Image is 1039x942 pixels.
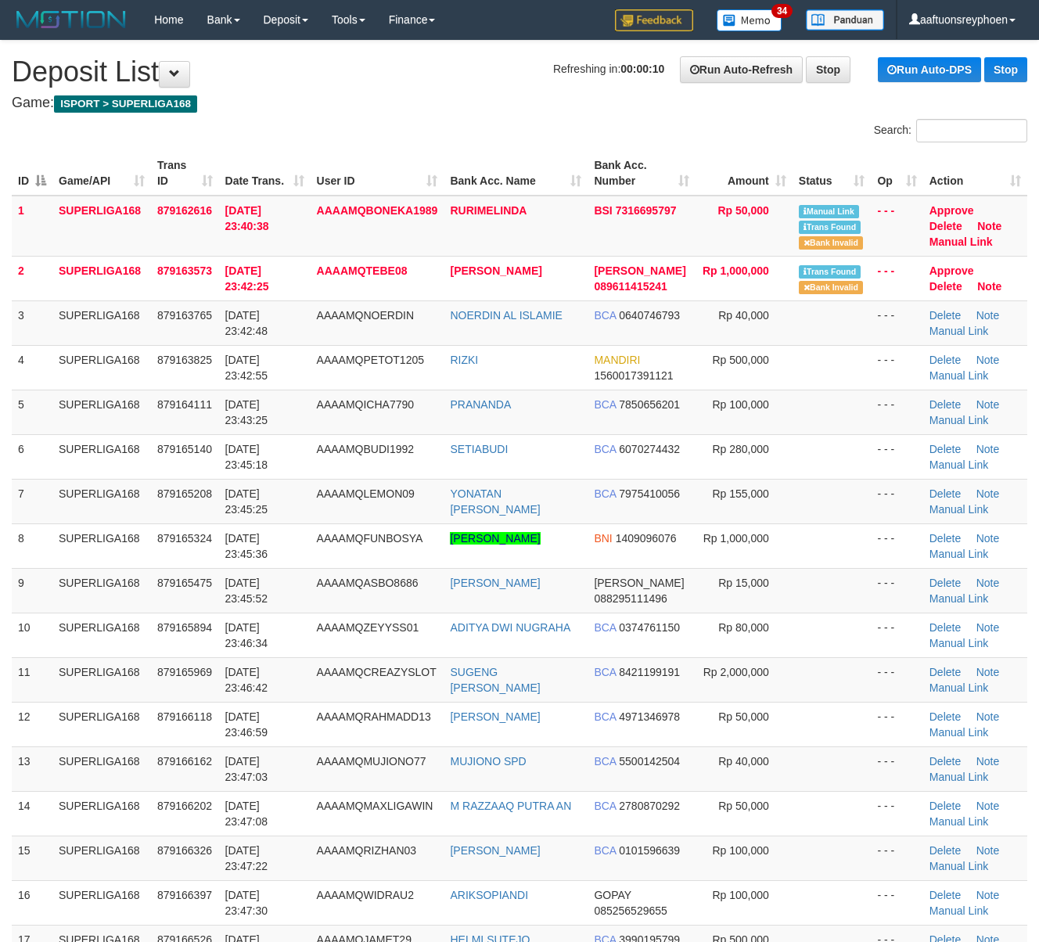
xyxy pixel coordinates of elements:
td: SUPERLIGA168 [52,300,151,345]
td: 7 [12,479,52,523]
span: 879163573 [157,264,212,277]
span: Copy 088295111496 to clipboard [594,592,667,605]
span: 879166202 [157,800,212,812]
span: Manually Linked [799,205,859,218]
a: Stop [984,57,1027,82]
a: Manual Link [929,548,989,560]
span: AAAAMQZEYYSS01 [317,621,419,634]
span: Copy 085256529655 to clipboard [594,904,667,917]
td: 4 [12,345,52,390]
a: Note [976,666,1000,678]
span: AAAAMQMUJIONO77 [317,755,426,768]
td: - - - [871,390,922,434]
img: panduan.png [806,9,884,31]
a: [PERSON_NAME] [450,577,540,589]
img: Button%20Memo.svg [717,9,782,31]
a: Note [976,577,1000,589]
a: RIZKI [450,354,478,366]
a: ARIKSOPIANDI [450,889,528,901]
span: Copy 4971346978 to clipboard [619,710,680,723]
th: Date Trans.: activate to sort column ascending [219,151,311,196]
span: 879165475 [157,577,212,589]
span: BCA [594,800,616,812]
a: Note [976,309,1000,322]
span: 879165208 [157,487,212,500]
a: Delete [929,621,961,634]
img: MOTION_logo.png [12,8,131,31]
span: ISPORT > SUPERLIGA168 [54,95,197,113]
span: 879166118 [157,710,212,723]
span: AAAAMQNOERDIN [317,309,414,322]
span: [DATE] 23:46:34 [225,621,268,649]
td: - - - [871,568,922,613]
span: AAAAMQICHA7790 [317,398,415,411]
span: [DATE] 23:47:30 [225,889,268,917]
td: SUPERLIGA168 [52,434,151,479]
span: 879164111 [157,398,212,411]
span: Copy 0101596639 to clipboard [619,844,680,857]
a: Delete [929,666,961,678]
span: Copy 6070274432 to clipboard [619,443,680,455]
span: Copy 7975410056 to clipboard [619,487,680,500]
td: 1 [12,196,52,257]
td: SUPERLIGA168 [52,791,151,836]
span: [DATE] 23:47:03 [225,755,268,783]
span: BCA [594,443,616,455]
td: - - - [871,300,922,345]
td: - - - [871,613,922,657]
span: Rp 500,000 [712,354,768,366]
span: Copy 0640746793 to clipboard [619,309,680,322]
span: Rp 155,000 [712,487,768,500]
a: Note [976,487,1000,500]
span: [DATE] 23:45:18 [225,443,268,471]
span: 879166397 [157,889,212,901]
a: Manual Link [929,592,989,605]
span: Bank is not match [799,236,863,250]
td: - - - [871,256,922,300]
td: 15 [12,836,52,880]
td: - - - [871,880,922,925]
td: - - - [871,791,922,836]
a: Delete [929,443,961,455]
span: Copy 1409096076 to clipboard [616,532,677,545]
td: SUPERLIGA168 [52,568,151,613]
span: 879165969 [157,666,212,678]
span: Rp 100,000 [712,844,768,857]
span: Bank is not match [799,281,863,294]
th: Action: activate to sort column ascending [923,151,1027,196]
span: Rp 100,000 [712,398,768,411]
a: Delete [929,220,962,232]
th: Game/API: activate to sort column ascending [52,151,151,196]
span: Rp 100,000 [712,889,768,901]
td: SUPERLIGA168 [52,256,151,300]
a: [PERSON_NAME] [450,264,541,277]
span: [DATE] 23:42:25 [225,264,269,293]
a: Note [976,710,1000,723]
a: Manual Link [929,325,989,337]
a: MUJIONO SPD [450,755,526,768]
span: [PERSON_NAME] [594,264,685,277]
td: - - - [871,523,922,568]
a: Note [976,443,1000,455]
td: SUPERLIGA168 [52,746,151,791]
a: Manual Link [929,771,989,783]
label: Search: [874,119,1027,142]
span: MANDIRI [594,354,640,366]
a: Delete [929,487,961,500]
a: YONATAN [PERSON_NAME] [450,487,540,516]
span: [DATE] 23:45:25 [225,487,268,516]
a: M RAZZAAQ PUTRA AN [450,800,571,812]
a: Manual Link [929,235,993,248]
a: Manual Link [929,414,989,426]
td: 5 [12,390,52,434]
a: Note [976,354,1000,366]
span: AAAAMQBUDI1992 [317,443,415,455]
span: BCA [594,710,616,723]
span: [DATE] 23:40:38 [225,204,269,232]
td: SUPERLIGA168 [52,657,151,702]
span: BCA [594,755,616,768]
span: Rp 40,000 [718,755,769,768]
th: Bank Acc. Number: activate to sort column ascending [588,151,696,196]
span: Rp 50,000 [718,800,769,812]
a: Run Auto-DPS [878,57,981,82]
